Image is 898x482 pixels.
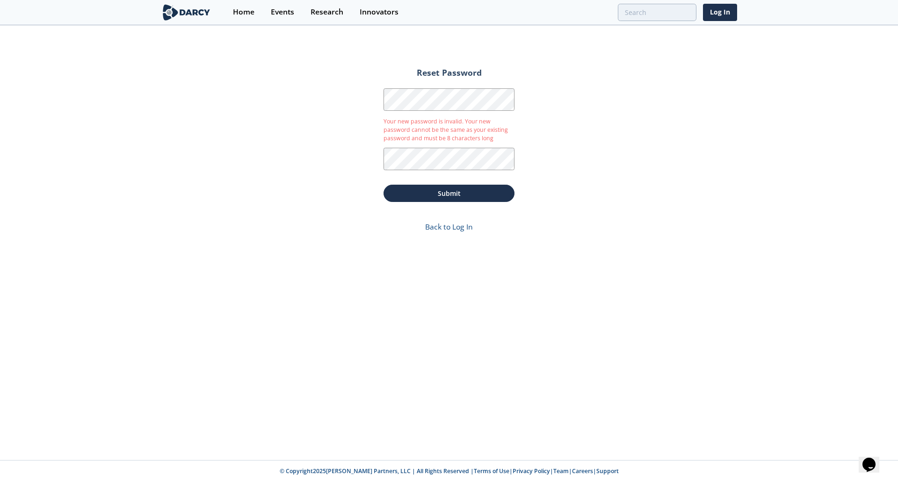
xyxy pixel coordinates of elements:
div: Research [311,8,343,16]
a: Back to Log In [425,222,473,232]
iframe: chat widget [859,445,889,473]
p: © Copyright 2025 [PERSON_NAME] Partners, LLC | All Rights Reserved | | | | | [103,467,795,475]
a: Team [553,467,569,475]
div: Events [271,8,294,16]
a: Support [596,467,619,475]
a: Terms of Use [474,467,509,475]
h2: Reset Password [384,69,514,84]
a: Careers [572,467,593,475]
input: Advanced Search [618,4,696,21]
div: Home [233,8,254,16]
a: Log In [703,4,737,21]
div: Innovators [360,8,398,16]
p: Your new password is invalid. Your new password cannot be the same as your existing password and ... [384,117,514,143]
a: Privacy Policy [513,467,550,475]
button: Submit [384,185,514,202]
img: logo-wide.svg [161,4,212,21]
